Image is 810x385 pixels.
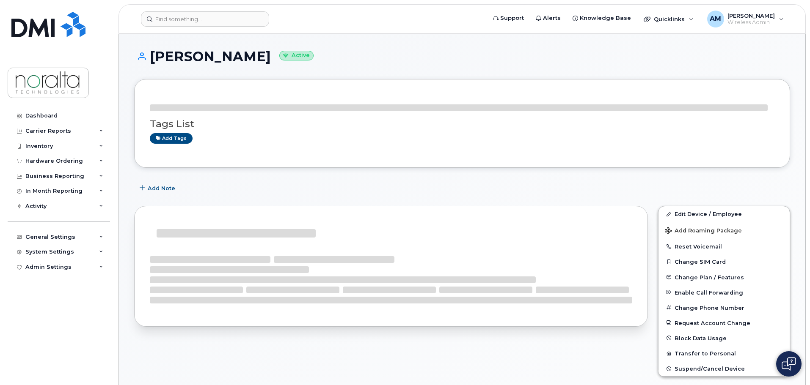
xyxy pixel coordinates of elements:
[279,51,314,60] small: Active
[150,133,193,144] a: Add tags
[658,206,790,221] a: Edit Device / Employee
[675,366,745,372] span: Suspend/Cancel Device
[134,180,182,196] button: Add Note
[658,346,790,361] button: Transfer to Personal
[658,330,790,346] button: Block Data Usage
[658,221,790,239] button: Add Roaming Package
[658,285,790,300] button: Enable Call Forwarding
[665,227,742,235] span: Add Roaming Package
[658,270,790,285] button: Change Plan / Features
[134,49,790,64] h1: [PERSON_NAME]
[658,315,790,330] button: Request Account Change
[658,239,790,254] button: Reset Voicemail
[148,184,175,192] span: Add Note
[782,357,796,371] img: Open chat
[658,300,790,315] button: Change Phone Number
[658,361,790,376] button: Suspend/Cancel Device
[675,274,744,280] span: Change Plan / Features
[675,289,743,295] span: Enable Call Forwarding
[150,119,774,129] h3: Tags List
[658,254,790,269] button: Change SIM Card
